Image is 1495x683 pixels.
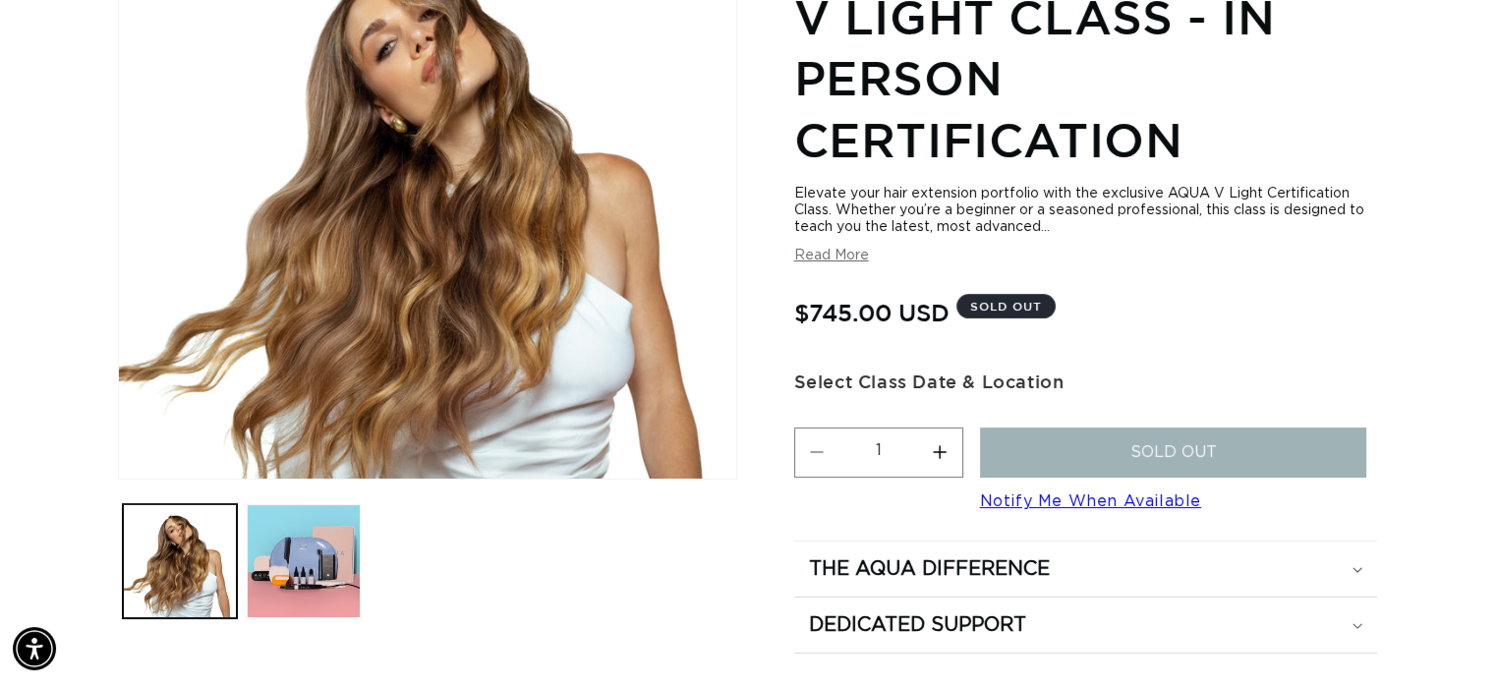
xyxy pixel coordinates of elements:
[794,186,1377,236] div: Elevate your hair extension portfolio with the exclusive AQUA V Light Certification Class. Whethe...
[794,366,1377,397] div: Select Class Date & Location
[123,504,237,618] button: Load image 1 in gallery view
[809,612,1026,638] h2: Dedicated Support
[794,248,869,264] button: Read More
[980,427,1367,478] button: Sold out
[794,598,1377,653] summary: Dedicated Support
[794,541,1377,597] summary: The Aqua Difference
[1130,427,1217,478] span: Sold out
[956,294,1056,318] span: Sold out
[794,294,949,331] span: $745.00 USD
[247,504,361,618] button: Load image 2 in gallery view
[809,556,1050,582] h2: The Aqua Difference
[980,493,1201,509] a: Notify Me When Available
[13,627,56,670] div: Accessibility Menu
